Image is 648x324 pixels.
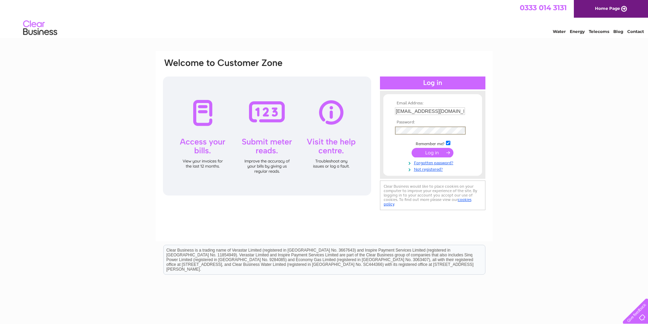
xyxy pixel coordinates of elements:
a: Water [553,29,566,34]
th: Password: [393,120,472,125]
a: 0333 014 3131 [520,3,567,12]
a: Forgotten password? [395,159,472,166]
a: Contact [627,29,644,34]
input: Submit [412,148,453,157]
a: Energy [570,29,585,34]
th: Email Address: [393,101,472,106]
div: Clear Business is a trading name of Verastar Limited (registered in [GEOGRAPHIC_DATA] No. 3667643... [164,4,485,33]
div: Clear Business would like to place cookies on your computer to improve your experience of the sit... [380,181,485,210]
img: logo.png [23,18,57,38]
td: Remember me? [393,140,472,147]
a: Blog [613,29,623,34]
a: Not registered? [395,166,472,172]
a: Telecoms [589,29,609,34]
a: cookies policy [384,197,471,206]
